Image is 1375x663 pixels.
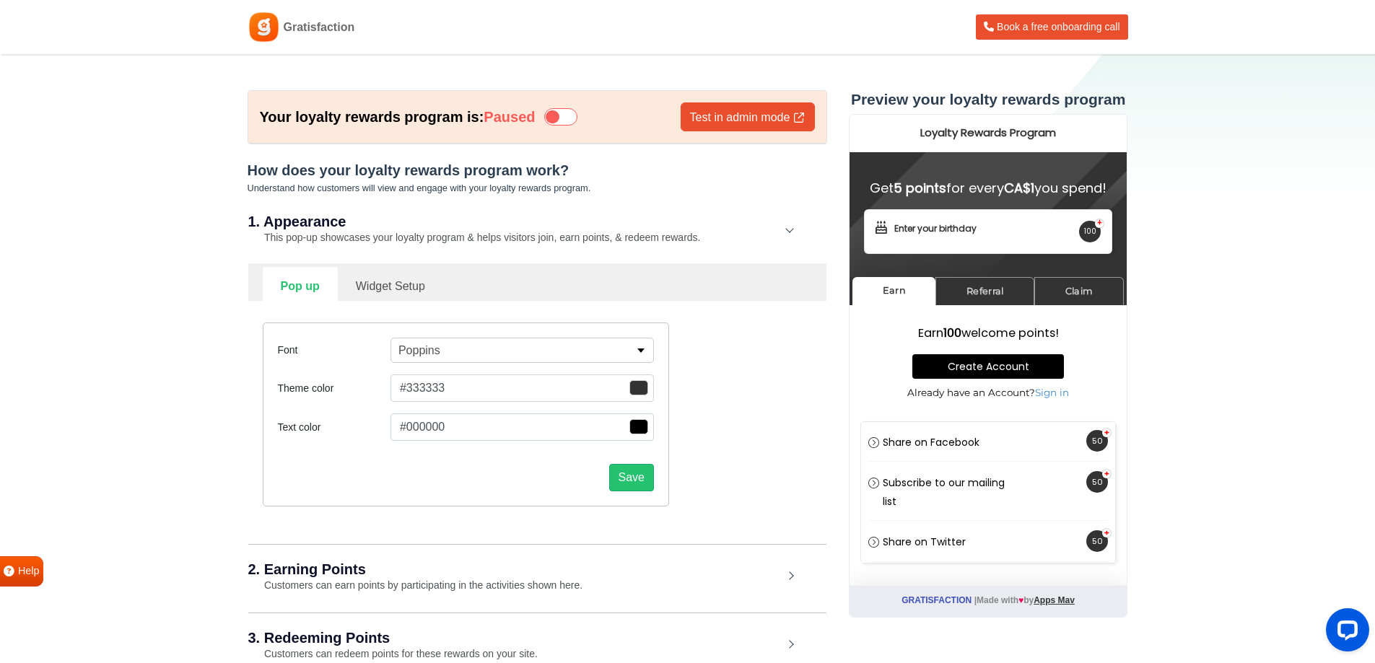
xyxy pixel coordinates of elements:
a: Test in admin mode [681,102,815,131]
strong: Paused [484,109,535,125]
button: Save [609,464,654,491]
a: Apps Mav [185,481,226,491]
a: Claim [185,163,275,191]
span: Gratisfaction [284,19,355,36]
h6: Your loyalty rewards program is: [260,108,536,126]
label: Text color [278,420,390,435]
span: Book a free onboarding call [997,21,1119,32]
img: Gratisfaction [248,11,280,43]
small: Customers can redeem points for these rewards on your site. [248,648,538,659]
a: Referral [87,163,185,191]
h3: Earn welcome points! [26,213,253,226]
small: This pop-up showcases your loyalty program & helps visitors join, earn points, & redeem rewards. [248,232,701,243]
h2: 3. Redeeming Points [248,631,783,645]
i: ♥ [170,481,175,491]
p: Poppins [398,342,440,359]
span: Help [18,563,40,579]
p: Made with by [1,472,278,501]
strong: 100 [95,211,113,227]
p: Already have an Account? [26,272,253,286]
h5: How does your loyalty rewards program work? [248,162,827,179]
h2: 2. Earning Points [248,562,783,576]
small: Customers can earn points by participating in the activities shown here. [248,579,583,591]
span: | [126,481,128,491]
h4: Get for every you spend! [15,67,263,82]
h2: 1. Appearance [248,214,783,229]
strong: CA$1 [155,65,185,83]
a: Pop up [263,267,338,302]
a: Book a free onboarding call [976,14,1127,40]
h2: Loyalty Rewards Program [8,13,271,25]
h3: Preview your loyalty rewards program [849,90,1127,108]
a: Gratisfaction [53,481,123,491]
a: Gratisfaction [248,11,355,43]
small: Understand how customers will view and engage with your loyalty rewards program. [248,183,591,193]
a: Create Account [64,240,215,265]
label: Theme color [278,381,390,396]
strong: 5 points [45,65,97,83]
a: Widget Setup [338,267,443,302]
a: Earn [4,163,87,190]
a: Sign in [186,273,220,284]
iframe: LiveChat chat widget [1314,602,1375,663]
button: Poppins [390,338,654,363]
label: Font [278,343,390,358]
